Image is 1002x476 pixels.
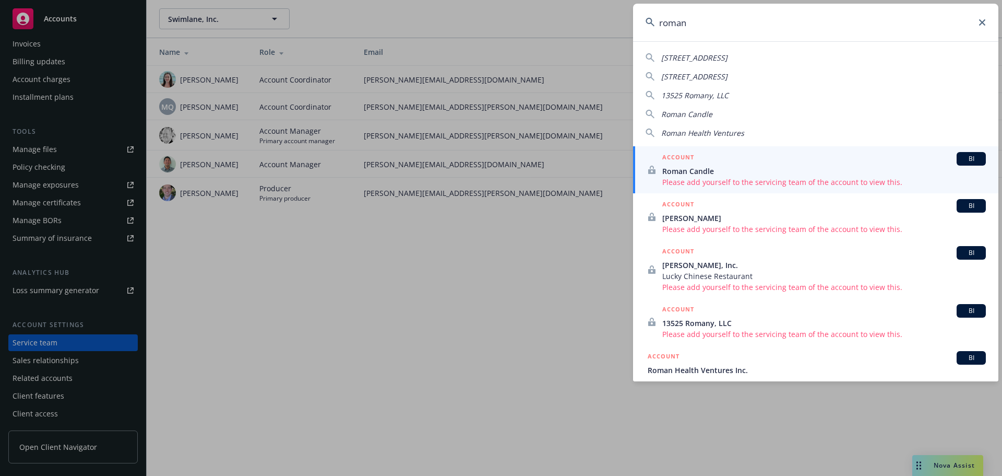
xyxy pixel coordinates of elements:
[633,193,998,240] a: ACCOUNTBI[PERSON_NAME]Please add yourself to the servicing team of the account to view this.
[961,248,982,258] span: BI
[662,166,986,177] span: Roman Candle
[661,72,727,82] span: [STREET_ADDRESS]
[633,298,998,345] a: ACCOUNTBI13525 Romany, LLCPlease add yourself to the servicing team of the account to view this.
[661,90,729,100] span: 13525 Romany, LLC
[662,260,986,271] span: [PERSON_NAME], Inc.
[648,351,679,364] h5: ACCOUNT
[662,213,986,224] span: [PERSON_NAME]
[961,154,982,164] span: BI
[662,199,694,212] h5: ACCOUNT
[662,329,986,340] span: Please add yourself to the servicing team of the account to view this.
[662,318,986,329] span: 13525 Romany, LLC
[961,201,982,211] span: BI
[662,152,694,165] h5: ACCOUNT
[662,282,986,293] span: Please add yourself to the servicing team of the account to view this.
[662,177,986,188] span: Please add yourself to the servicing team of the account to view this.
[633,345,998,381] a: ACCOUNTBIRoman Health Ventures Inc.
[661,53,727,63] span: [STREET_ADDRESS]
[633,146,998,193] a: ACCOUNTBIRoman CandlePlease add yourself to the servicing team of the account to view this.
[961,353,982,363] span: BI
[662,246,694,259] h5: ACCOUNT
[633,240,998,298] a: ACCOUNTBI[PERSON_NAME], Inc.Lucky Chinese RestaurantPlease add yourself to the servicing team of ...
[662,304,694,317] h5: ACCOUNT
[961,306,982,316] span: BI
[633,4,998,41] input: Search...
[648,365,986,376] span: Roman Health Ventures Inc.
[662,271,986,282] span: Lucky Chinese Restaurant
[661,128,744,138] span: Roman Health Ventures
[661,109,712,119] span: Roman Candle
[662,224,986,235] span: Please add yourself to the servicing team of the account to view this.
